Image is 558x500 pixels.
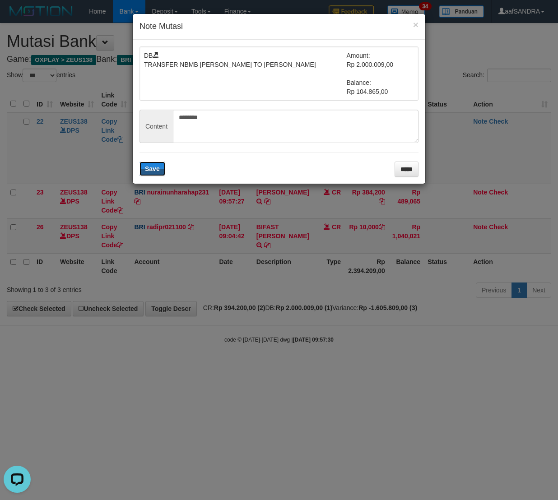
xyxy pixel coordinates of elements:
[4,4,31,31] button: Open LiveChat chat widget
[144,51,347,96] td: DB TRANSFER NBMB [PERSON_NAME] TO [PERSON_NAME]
[413,20,418,29] button: ×
[347,51,414,96] td: Amount: Rp 2.000.009,00 Balance: Rp 104.865,00
[139,21,418,32] h4: Note Mutasi
[139,110,173,143] span: Content
[145,165,160,172] span: Save
[139,162,165,176] button: Save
